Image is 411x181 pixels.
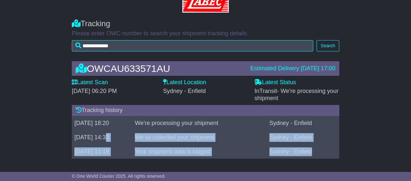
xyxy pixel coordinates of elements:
td: Your shipment data is lodged [132,144,267,159]
span: - We're processing your shipment [254,88,339,101]
span: InTransit [254,88,339,101]
p: Please enter OWC number to search your shipment tracking details. [72,30,339,37]
div: OWCAU633571AU [72,63,247,74]
td: Sydney - Enfield [267,144,339,159]
button: Search [316,40,339,51]
div: Tracking [72,19,339,28]
td: Sydney - Enfield [267,116,339,130]
td: [DATE] 11:19 [72,144,132,159]
td: We're processing your shipment [132,116,267,130]
span: [DATE] 06:20 PM [72,88,117,94]
span: Sydney - Enfield [163,88,206,94]
label: Latest Scan [72,79,108,86]
div: Estimated Delivery [DATE] 17:00 [250,65,335,72]
label: Latest Status [254,79,296,86]
label: Latest Location [163,79,206,86]
td: [DATE] 18:20 [72,116,132,130]
span: © One World Courier 2025. All rights reserved. [72,174,166,179]
td: We've collected your shipment [132,130,267,144]
div: Tracking history [72,105,339,116]
td: [DATE] 14:33 [72,130,132,144]
td: Sydney - Enfield [267,130,339,144]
